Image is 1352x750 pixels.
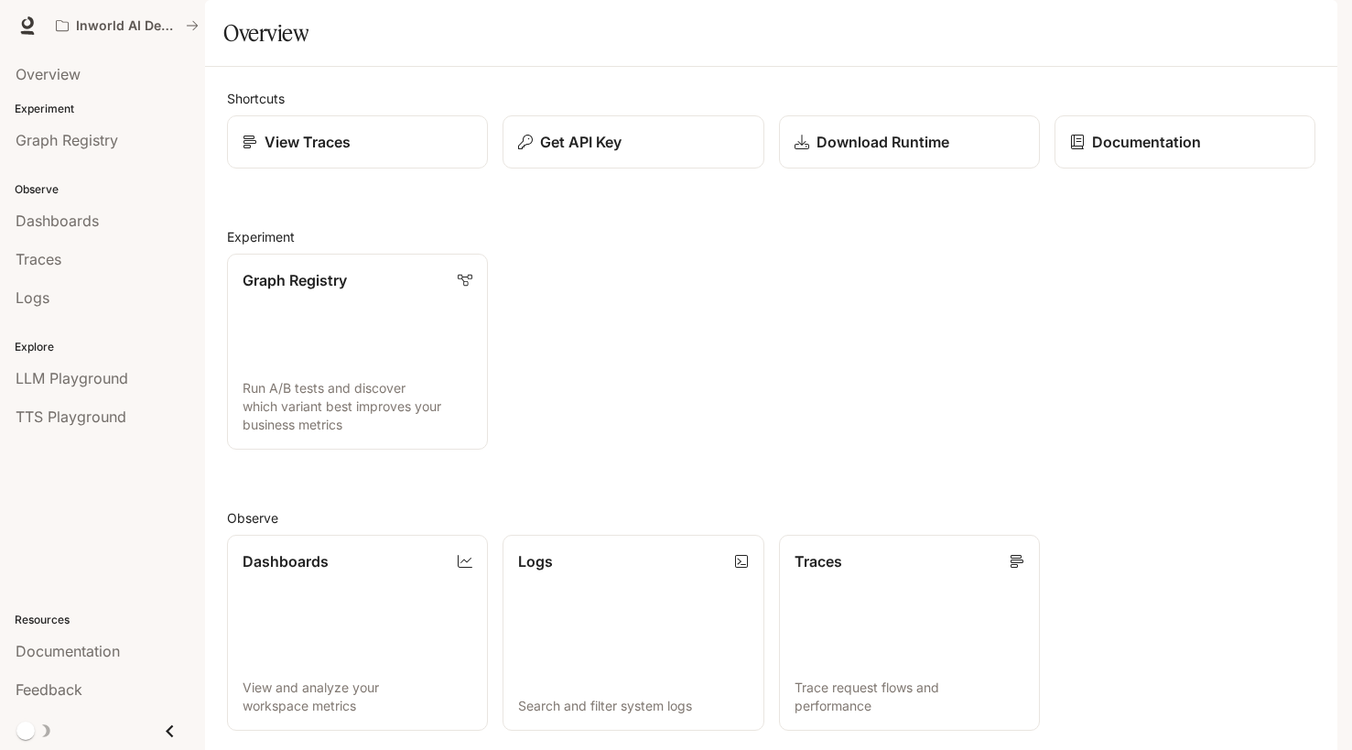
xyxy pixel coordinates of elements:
[265,131,351,153] p: View Traces
[795,550,842,572] p: Traces
[243,269,347,291] p: Graph Registry
[817,131,949,153] p: Download Runtime
[1092,131,1201,153] p: Documentation
[503,115,763,168] button: Get API Key
[227,254,488,450] a: Graph RegistryRun A/B tests and discover which variant best improves your business metrics
[518,697,748,715] p: Search and filter system logs
[227,508,1315,527] h2: Observe
[223,15,308,51] h1: Overview
[503,535,763,731] a: LogsSearch and filter system logs
[540,131,622,153] p: Get API Key
[227,89,1315,108] h2: Shortcuts
[48,7,207,44] button: All workspaces
[518,550,553,572] p: Logs
[243,550,329,572] p: Dashboards
[227,227,1315,246] h2: Experiment
[1055,115,1315,168] a: Documentation
[243,679,472,715] p: View and analyze your workspace metrics
[76,18,178,34] p: Inworld AI Demos
[243,379,472,434] p: Run A/B tests and discover which variant best improves your business metrics
[795,679,1024,715] p: Trace request flows and performance
[779,115,1040,168] a: Download Runtime
[227,535,488,731] a: DashboardsView and analyze your workspace metrics
[779,535,1040,731] a: TracesTrace request flows and performance
[227,115,488,168] a: View Traces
